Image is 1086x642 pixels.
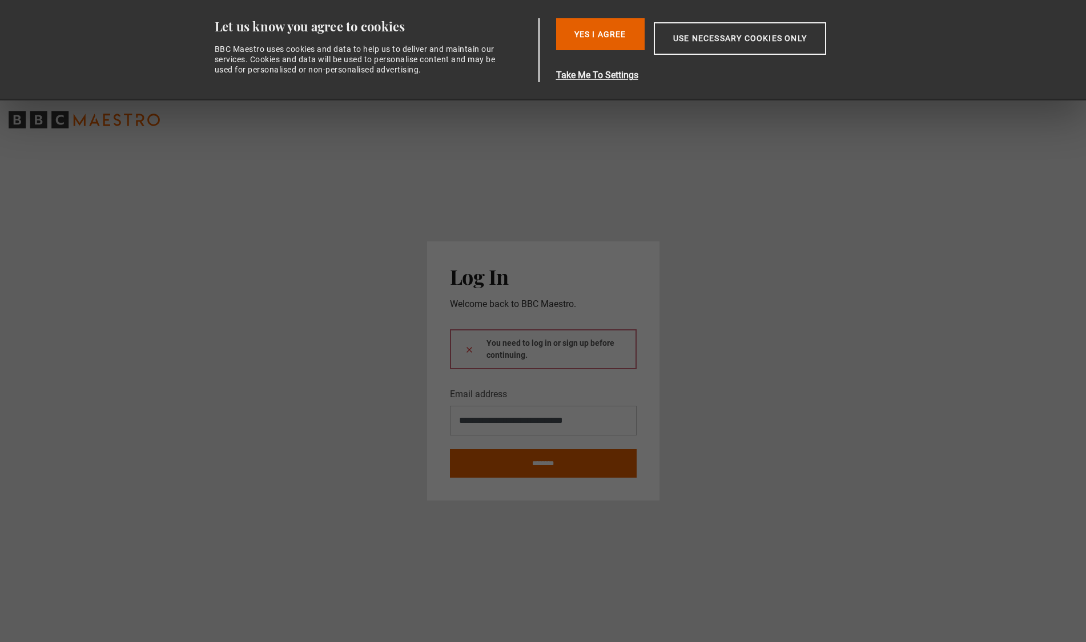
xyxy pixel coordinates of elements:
div: Let us know you agree to cookies [215,18,534,35]
div: BBC Maestro uses cookies and data to help us to deliver and maintain our services. Cookies and da... [215,44,502,75]
button: Yes I Agree [556,18,645,50]
h2: Log In [450,264,637,288]
label: Email address [450,387,507,401]
button: Use necessary cookies only [654,22,826,55]
p: Welcome back to BBC Maestro. [450,297,637,311]
div: You need to log in or sign up before continuing. [450,329,637,369]
svg: BBC Maestro [9,111,160,128]
button: Take Me To Settings [556,68,880,82]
